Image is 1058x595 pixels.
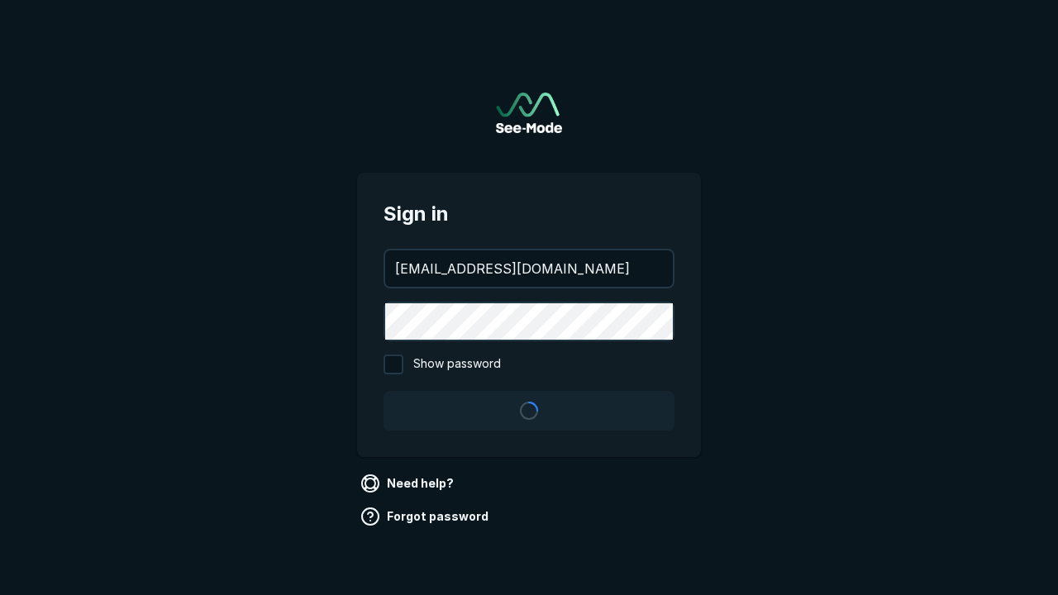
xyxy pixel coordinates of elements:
img: See-Mode Logo [496,93,562,133]
a: Need help? [357,470,460,497]
a: Forgot password [357,503,495,530]
span: Show password [413,355,501,374]
input: your@email.com [385,250,673,287]
span: Sign in [384,199,674,229]
a: Go to sign in [496,93,562,133]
